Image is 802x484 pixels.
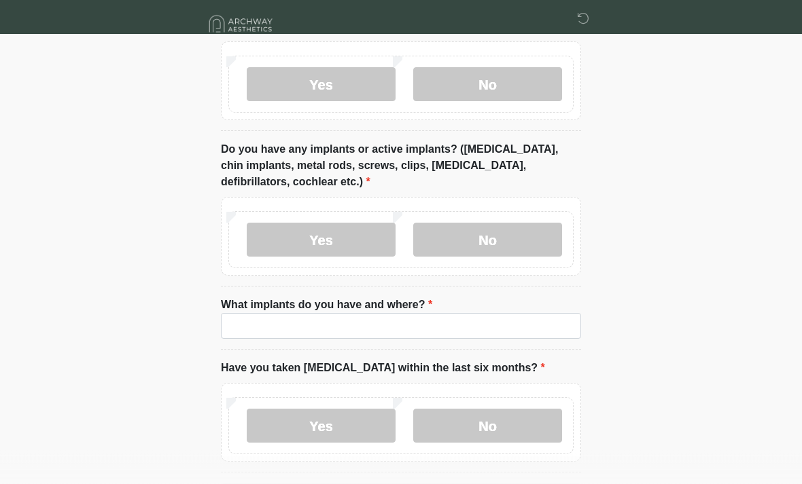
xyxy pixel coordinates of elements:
label: Have you taken [MEDICAL_DATA] within the last six months? [221,360,545,377]
label: No [413,409,562,443]
img: Archway Aesthetics Logo [207,10,275,38]
label: Yes [247,409,396,443]
label: Yes [247,223,396,257]
label: No [413,68,562,102]
label: Yes [247,68,396,102]
label: No [413,223,562,257]
label: What implants do you have and where? [221,297,432,314]
label: Do you have any implants or active implants? ([MEDICAL_DATA], chin implants, metal rods, screws, ... [221,142,581,191]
